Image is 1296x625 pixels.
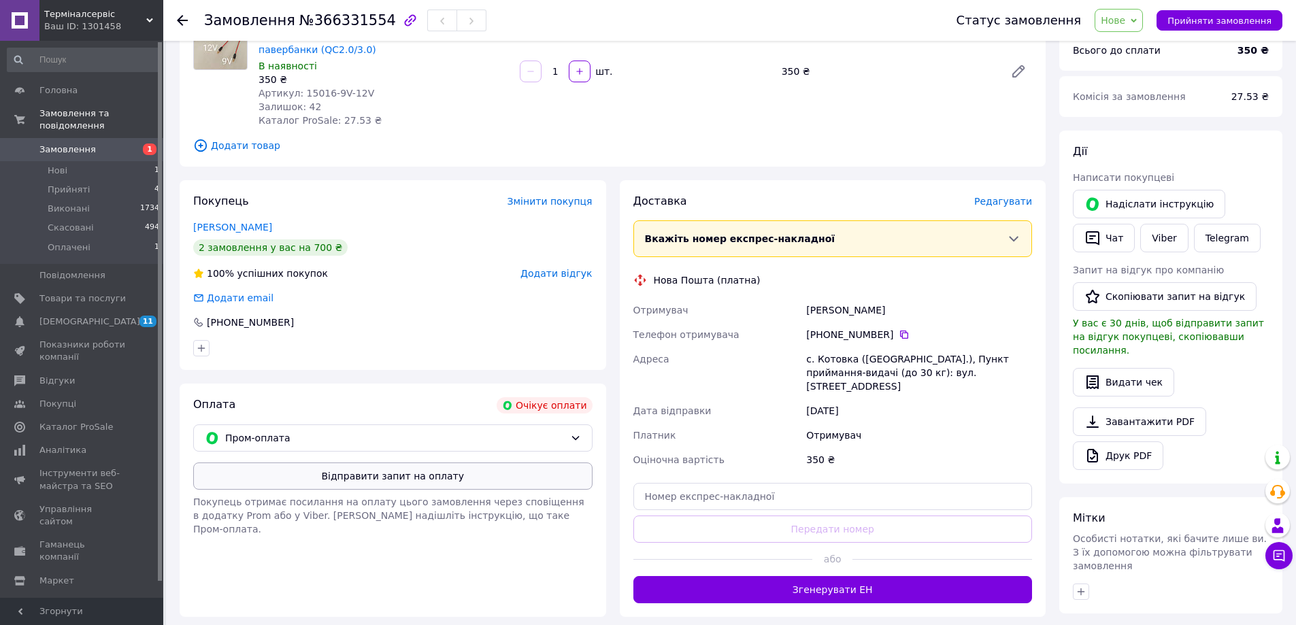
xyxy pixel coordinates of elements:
span: Всього до сплати [1073,45,1161,56]
div: 350 ₴ [776,62,999,81]
span: або [812,552,852,566]
button: Надіслати інструкцію [1073,190,1225,218]
span: Отримувач [633,305,688,316]
span: Повідомлення [39,269,105,282]
span: Маркет [39,575,74,587]
span: Змінити покупця [508,196,593,207]
span: Товари та послуги [39,292,126,305]
span: Інструменти веб-майстра та SEO [39,467,126,492]
div: Нова Пошта (платна) [650,273,764,287]
a: Viber [1140,224,1188,252]
span: Каталог ProSale [39,421,113,433]
span: Залишок: 42 [259,101,321,112]
div: 2 замовлення у вас на 700 ₴ [193,239,348,256]
span: Нові [48,165,67,177]
span: Управління сайтом [39,503,126,528]
input: Пошук [7,48,161,72]
div: [DATE] [803,399,1035,423]
a: Завантажити PDF [1073,407,1206,436]
span: Телефон отримувача [633,329,740,340]
span: Пром-оплата [225,430,565,445]
span: Дата відправки [633,405,712,416]
span: Запит на відгук про компанію [1073,265,1224,275]
span: 27.53 ₴ [1231,91,1269,102]
span: Оплата [193,398,235,411]
span: 1 [154,241,159,254]
button: Скопіювати запит на відгук [1073,282,1257,311]
span: Виконані [48,203,90,215]
span: Додати товар [193,138,1032,153]
div: с. Котовка ([GEOGRAPHIC_DATA].), Пункт приймання-видачі (до 30 кг): вул. [STREET_ADDRESS] [803,347,1035,399]
div: Ваш ID: 1301458 [44,20,163,33]
div: [PHONE_NUMBER] [806,328,1032,341]
button: Видати чек [1073,368,1174,396]
div: успішних покупок [193,267,328,280]
span: Каталог ProSale: 27.53 ₴ [259,115,382,126]
a: Універсальний кабель 9В та 12В для роутера та оптоволокна для живлення від одного USB павербанки ... [259,17,501,55]
span: Додати відгук [520,268,592,279]
span: 100% [207,268,234,279]
span: Дії [1073,145,1087,158]
div: 350 ₴ [803,447,1035,472]
span: Покупець отримає посилання на оплату цього замовлення через сповіщення в додатку Prom або у Viber... [193,496,584,535]
span: Написати покупцеві [1073,172,1174,183]
div: Додати email [192,291,275,305]
span: Артикул: 15016-9V-12V [259,88,374,99]
span: Доставка [633,195,687,207]
div: Повернутися назад [177,14,188,27]
span: Показники роботи компанії [39,339,126,363]
span: №366331554 [299,12,396,29]
span: Замовлення [204,12,295,29]
span: Покупець [193,195,249,207]
span: Скасовані [48,222,94,234]
span: 1 [154,165,159,177]
span: Замовлення та повідомлення [39,107,163,132]
span: Відгуки [39,375,75,387]
span: В наявності [259,61,317,71]
div: [PHONE_NUMBER] [205,316,295,329]
span: Аналітика [39,444,86,456]
div: 350 ₴ [259,73,509,86]
span: У вас є 30 днів, щоб відправити запит на відгук покупцеві, скопіювавши посилання. [1073,318,1264,356]
span: 494 [145,222,159,234]
button: Згенерувати ЕН [633,576,1033,603]
span: Замовлення [39,143,96,156]
button: Чат [1073,224,1135,252]
span: Редагувати [974,196,1032,207]
span: 11 [139,316,156,327]
span: Прийняті [48,184,90,196]
div: Статус замовлення [957,14,1082,27]
div: Очікує оплати [497,397,593,413]
span: Мітки [1073,511,1106,524]
button: Чат з покупцем [1265,542,1293,569]
span: Платник [633,430,676,441]
span: Адреса [633,354,669,365]
a: Telegram [1194,224,1261,252]
input: Номер експрес-накладної [633,483,1033,510]
span: Вкажіть номер експрес-накладної [645,233,835,244]
span: Терміналсервіс [44,8,146,20]
a: [PERSON_NAME] [193,222,272,233]
a: Друк PDF [1073,441,1163,470]
span: 4 [154,184,159,196]
span: Комісія за замовлення [1073,91,1186,102]
span: [DEMOGRAPHIC_DATA] [39,316,140,328]
div: Додати email [205,291,275,305]
img: Універсальний кабель 9В та 12В для роутера та оптоволокна для живлення від одного USB павербанки ... [194,16,247,69]
div: шт. [592,65,614,78]
div: [PERSON_NAME] [803,298,1035,322]
a: Редагувати [1005,58,1032,85]
span: Головна [39,84,78,97]
span: Прийняти замовлення [1167,16,1272,26]
span: Особисті нотатки, які бачите лише ви. З їх допомогою можна фільтрувати замовлення [1073,533,1267,571]
span: Нове [1101,15,1125,26]
span: Оплачені [48,241,90,254]
button: Прийняти замовлення [1157,10,1282,31]
button: Відправити запит на оплату [193,462,593,490]
span: Гаманець компанії [39,539,126,563]
span: 1734 [140,203,159,215]
span: 1 [143,143,156,155]
span: Оціночна вартість [633,454,725,465]
div: Отримувач [803,423,1035,447]
b: 350 ₴ [1237,45,1269,56]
